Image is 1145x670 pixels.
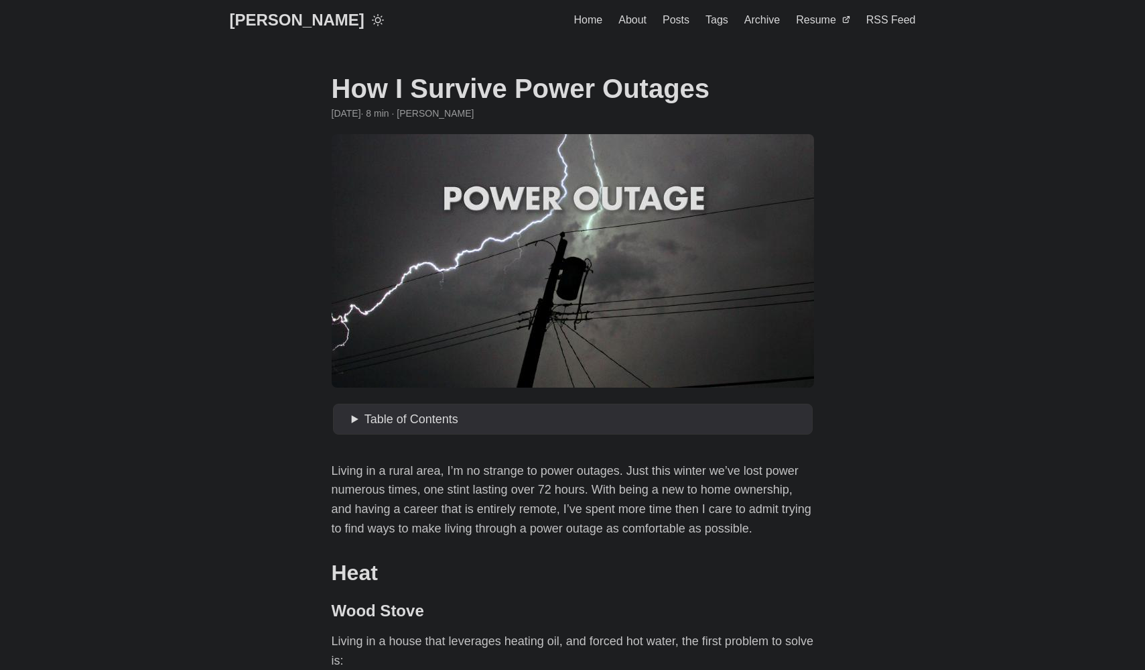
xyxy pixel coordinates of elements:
[866,14,916,25] span: RSS Feed
[574,14,603,25] span: Home
[663,14,689,25] span: Posts
[332,106,814,121] div: · 8 min · [PERSON_NAME]
[744,14,780,25] span: Archive
[618,14,647,25] span: About
[705,14,728,25] span: Tags
[332,560,814,585] h2: Heat
[332,461,814,539] p: Living in a rural area, I’m no strange to power outages. Just this winter we’ve lost power numero...
[364,412,458,426] span: Table of Contents
[796,14,836,25] span: Resume
[332,72,814,105] h1: How I Survive Power Outages
[332,602,814,621] h3: Wood Stove
[352,410,807,429] summary: Table of Contents
[332,106,361,121] span: 2024-03-01 21:22:03 -0500 -0500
